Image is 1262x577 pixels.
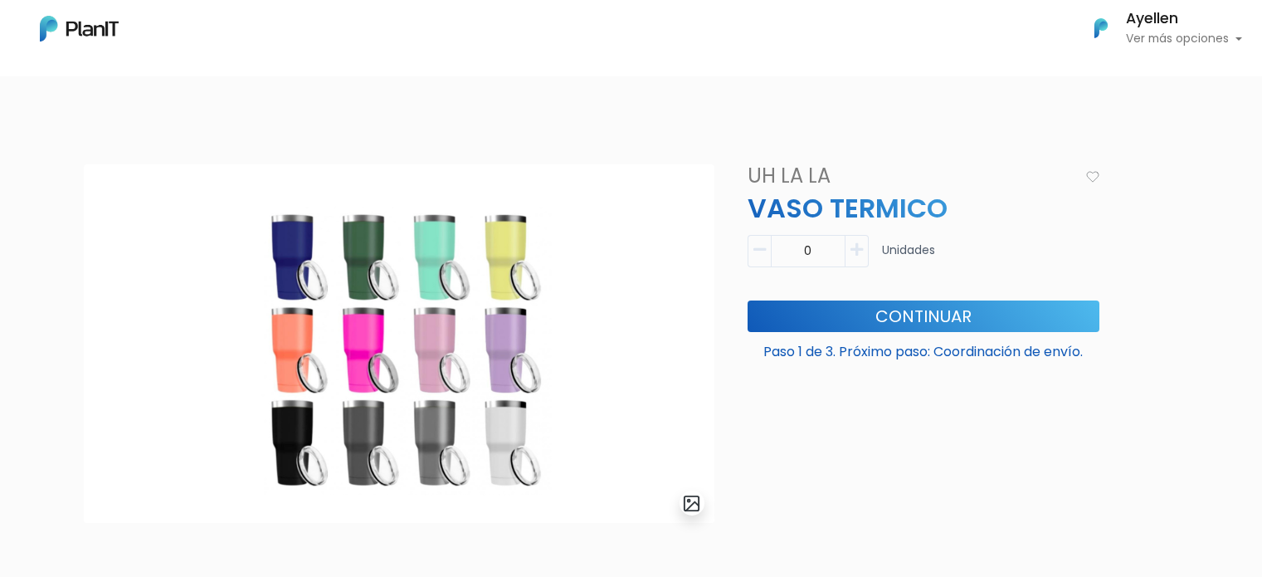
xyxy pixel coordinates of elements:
[84,164,714,523] img: Dise%C3%B1o_sin_t%C3%ADtulo_-_2024-12-05T143921.780.png
[1086,171,1099,183] img: heart_icon
[738,188,1109,228] p: VASO TERMICO
[738,164,1079,188] h4: Uh La La
[1083,10,1119,46] img: PlanIt Logo
[1073,7,1242,50] button: PlanIt Logo Ayellen Ver más opciones
[40,16,119,42] img: PlanIt Logo
[682,494,701,513] img: gallery-light
[882,242,935,274] p: Unidades
[748,301,1099,332] button: Continuar
[1126,33,1242,45] p: Ver más opciones
[748,335,1099,362] p: Paso 1 de 3. Próximo paso: Coordinación de envío.
[1126,12,1242,27] h6: Ayellen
